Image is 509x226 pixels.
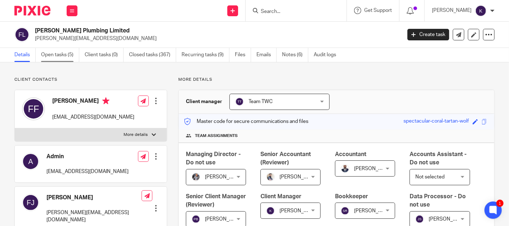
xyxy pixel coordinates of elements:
span: [PERSON_NAME] [280,208,319,213]
span: Data Processor - Do not use [410,194,466,208]
p: [EMAIL_ADDRESS][DOMAIN_NAME] [52,114,134,121]
span: Not selected [415,174,445,180]
p: [PERSON_NAME][EMAIL_ADDRESS][DOMAIN_NAME] [46,209,142,224]
a: Recurring tasks (9) [182,48,229,62]
p: [EMAIL_ADDRESS][DOMAIN_NAME] [46,168,129,175]
span: Team assignments [195,133,238,139]
img: svg%3E [235,97,244,106]
span: Managing Director - Do not use [186,151,241,165]
a: Emails [256,48,277,62]
span: Team TWC [249,99,273,104]
a: Create task [407,29,449,40]
p: [PERSON_NAME] [432,7,472,14]
img: Pixie%2002.jpg [266,173,275,181]
span: Accounts Assistant - Do not use [410,151,466,165]
img: svg%3E [14,27,30,42]
span: [PERSON_NAME] [429,217,468,222]
p: [PERSON_NAME][EMAIL_ADDRESS][DOMAIN_NAME] [35,35,397,42]
h4: [PERSON_NAME] [46,194,142,201]
h3: Client manager [186,98,222,105]
p: Master code for secure communications and files [184,118,308,125]
img: svg%3E [192,215,200,223]
img: svg%3E [415,215,424,223]
a: Audit logs [314,48,341,62]
span: [PERSON_NAME] [354,166,394,171]
a: Client tasks (0) [85,48,124,62]
img: svg%3E [22,97,45,120]
span: [PERSON_NAME] [205,217,245,222]
h4: [PERSON_NAME] [52,97,134,106]
p: More details [124,132,148,138]
i: Primary [102,97,110,105]
div: spectacular-coral-tartan-wolf [403,118,469,126]
img: svg%3E [22,194,39,211]
a: Notes (6) [282,48,308,62]
span: [PERSON_NAME] [205,174,245,180]
input: Search [260,9,325,15]
p: More details [178,77,495,83]
a: Closed tasks (367) [129,48,176,62]
a: Open tasks (5) [41,48,79,62]
img: svg%3E [22,153,39,170]
span: Senior Client Manager (Reviewer) [186,194,246,208]
div: 1 [496,200,504,207]
span: Bookkeeper [335,194,368,199]
img: svg%3E [475,5,487,17]
span: [PERSON_NAME] [354,208,394,213]
span: Senior Accountant (Reviewer) [260,151,311,165]
a: Details [14,48,36,62]
img: WhatsApp%20Image%202022-05-18%20at%206.27.04%20PM.jpeg [341,164,349,173]
img: -%20%20-%20studio@ingrained.co.uk%20for%20%20-20220223%20at%20101413%20-%201W1A2026.jpg [192,173,200,181]
span: Get Support [364,8,392,13]
h4: Admin [46,153,129,160]
img: svg%3E [266,207,275,215]
span: [PERSON_NAME] [280,174,319,180]
img: svg%3E [341,207,349,215]
a: Files [235,48,251,62]
span: Client Manager [260,194,302,199]
h2: [PERSON_NAME] Plumbing Limited [35,27,324,35]
p: Client contacts [14,77,167,83]
span: Accountant [335,151,366,157]
img: Pixie [14,6,50,15]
